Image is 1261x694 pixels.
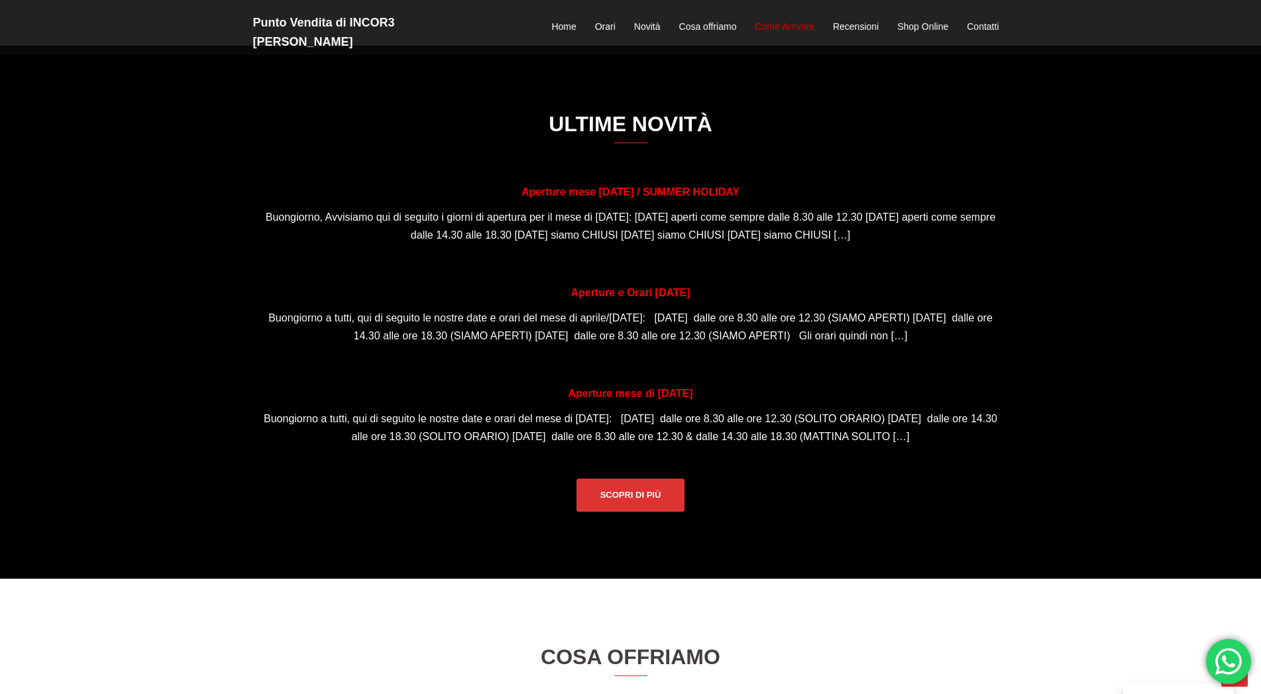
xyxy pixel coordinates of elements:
[263,208,999,244] p: Buongiorno, Avvisiamo qui di seguito i giorni di apertura per il mese di [DATE]: [DATE] aperti co...
[253,112,1009,143] h3: Ultime Novità
[551,19,576,35] a: Home
[568,388,692,399] a: Aperture mese di [DATE]
[1206,639,1251,684] div: 'Hai
[576,479,685,512] a: Scopri di più
[967,19,999,35] a: Contatti
[571,287,690,298] a: Aperture e Orari [DATE]
[521,186,740,198] a: Aperture mese [DATE] / SUMMER HOLIDAY
[253,13,492,52] h2: Punto Vendita di INCOR3 [PERSON_NAME]
[634,19,661,35] a: Novità
[755,19,814,35] a: Come Arrivare
[833,19,879,35] a: Recensioni
[897,19,948,35] a: Shop Online
[595,19,616,35] a: Orari
[263,410,999,445] p: Buongiorno a tutti, qui di seguito le nostre date e orari del mese di [DATE]: [DATE] dalle ore 8....
[253,645,1009,676] h3: Cosa Offriamo
[263,309,999,345] p: Buongiorno a tutti, qui di seguito le nostre date e orari del mese di aprile/[DATE]: [DATE] dalle...
[679,19,737,35] a: Cosa offriamo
